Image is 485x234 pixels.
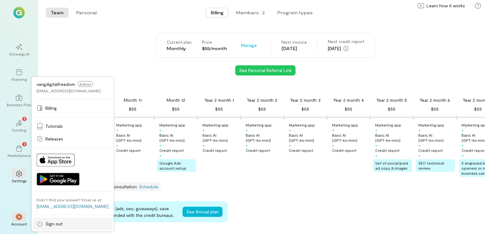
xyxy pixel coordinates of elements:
div: Credit report [246,148,270,153]
div: + [289,127,291,133]
div: + [289,143,291,148]
div: Basic AI (GPT‑4o‑mini) [246,133,282,143]
span: Tutorials [45,123,63,129]
a: Marketplace [8,140,30,163]
div: Credit report [159,148,184,153]
div: Marketing app [246,122,272,127]
div: Marketing app [116,122,142,127]
div: Monthly [167,45,192,52]
div: Marketing app [203,122,229,127]
div: Basic AI (GPT‑4o‑mini) [116,133,153,143]
div: $55 [388,105,395,113]
div: + [116,143,118,148]
div: + [332,143,334,148]
div: [DATE] [282,45,307,52]
div: $55 [302,105,309,113]
div: $55/month [202,45,227,52]
button: See Annual plan [183,207,223,217]
button: Program types [272,8,318,18]
div: + [418,127,421,133]
div: Members · 2 [236,10,265,16]
div: Credit report [203,148,227,153]
div: $55 [474,105,482,113]
span: Admin [77,81,93,87]
a: Growegy AI [8,39,30,62]
div: Next credit report [328,38,364,45]
div: $55 [172,105,180,113]
span: Set of social/paid ad copy & images [375,161,408,170]
img: Download on App Store [37,154,75,166]
span: 7 [23,116,26,121]
a: [EMAIL_ADDRESS][DOMAIN_NAME] [37,204,109,209]
div: + [462,143,464,148]
div: Marketplace [8,153,31,158]
div: Year 2 month 6 [420,97,450,103]
a: Business Plan [8,89,30,112]
span: 1 [24,141,25,147]
div: Month 12 [167,97,185,103]
button: See Personal Referral Link [235,65,296,75]
div: Month 11 [124,97,142,103]
div: Growegy AI [9,51,30,56]
div: Business Plan [7,102,31,107]
a: Funding [8,115,30,138]
div: Didn’t find your answer? Email us at [37,197,101,202]
div: Year 2 month 2 [247,97,277,103]
button: Personal [71,8,102,18]
div: + [418,143,421,148]
div: + [246,127,248,133]
a: Releases [33,133,112,145]
div: Basic AI (GPT‑4o‑mini) [289,133,326,143]
div: Year 2 month 3 [290,97,321,103]
a: Planning [8,64,30,87]
div: + [159,153,162,158]
div: [DATE] [328,45,364,52]
div: Account [11,221,27,226]
span: SEO technical review [418,161,444,170]
div: Year 2 month 1 [204,97,234,103]
div: Basic AI (GPT‑4o‑mini) [418,133,455,143]
a: Schedule [139,184,158,189]
div: + [332,127,334,133]
div: + [375,127,377,133]
img: Get it on Google Play [37,173,79,185]
div: $55 [345,105,352,113]
span: Billing [45,105,57,111]
div: Basic AI (GPT‑4o‑mini) [332,133,369,143]
div: Year 2 month 5 [376,97,407,103]
span: Sign out [45,221,63,227]
div: Year 2 month 4 [333,97,364,103]
a: Sign out [33,218,112,230]
a: Tutorials [33,120,112,133]
div: Basic AI (GPT‑4o‑mini) [159,133,196,143]
div: Current plan [167,39,192,45]
div: Marketing app [332,122,358,127]
div: $55 [431,105,439,113]
div: + [203,127,205,133]
button: Manage [237,40,261,50]
div: + [462,153,464,158]
div: Credit report [116,148,141,153]
div: Credit report [375,148,400,153]
div: Credit report [289,148,313,153]
div: Price [202,39,227,45]
span: Manage [241,42,257,49]
div: $55 [215,105,223,113]
span: Billing [211,10,223,16]
div: Basic AI (GPT‑4o‑mini) [375,133,412,143]
div: Marketing app [159,122,185,127]
div: + [375,153,377,158]
div: $55 [129,105,136,113]
div: Next invoice [282,39,307,45]
div: + [418,153,421,158]
span: Releases [45,136,63,142]
button: Billing [206,8,229,18]
button: Team [46,8,69,18]
div: Settings [12,178,27,183]
div: + [375,143,377,148]
div: [EMAIL_ADDRESS][DOMAIN_NAME] [37,88,101,93]
div: + [159,143,162,148]
a: Settings [8,166,30,188]
div: Marketing app [418,122,444,127]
